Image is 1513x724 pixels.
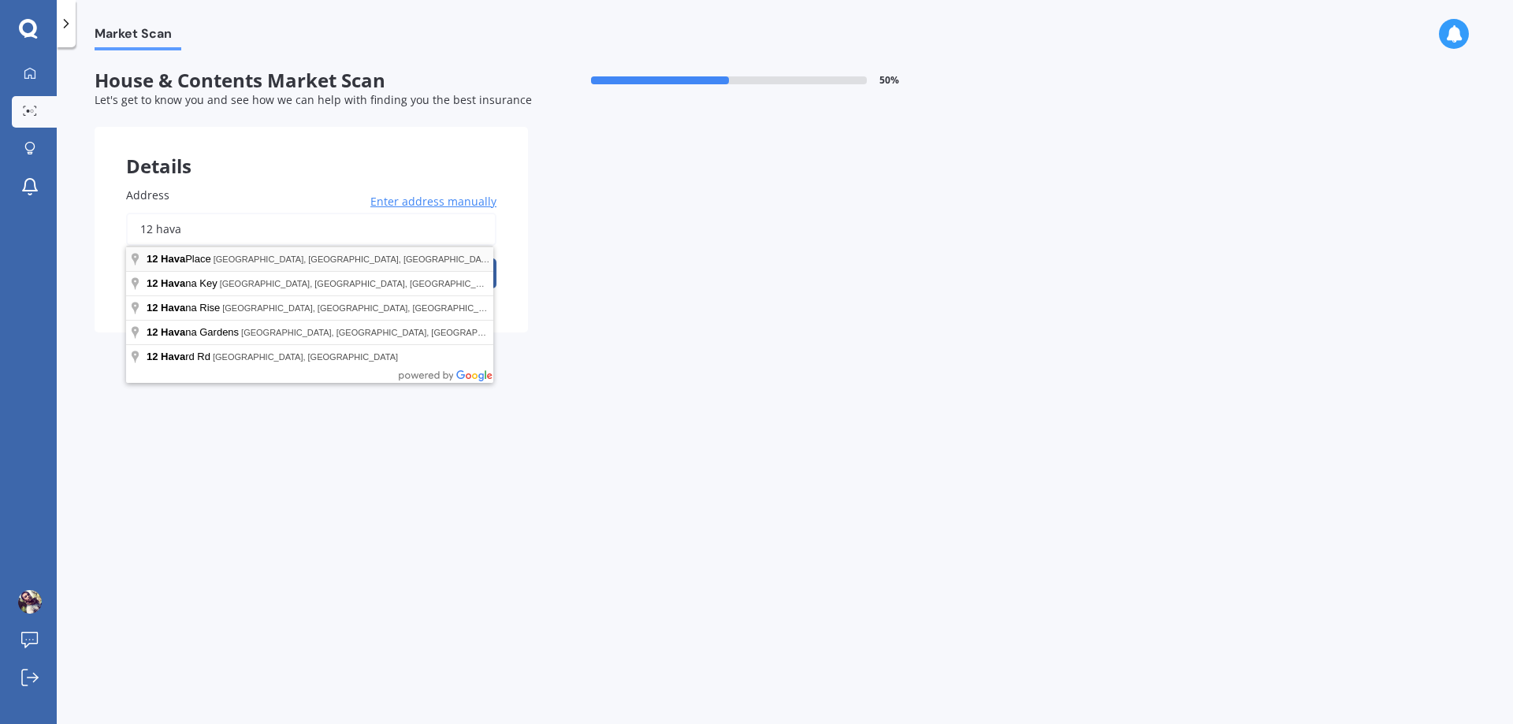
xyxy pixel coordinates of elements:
[147,277,158,289] span: 12
[95,92,532,107] span: Let's get to know you and see how we can help with finding you the best insurance
[147,326,241,338] span: na Gardens
[220,279,500,288] span: [GEOGRAPHIC_DATA], [GEOGRAPHIC_DATA], [GEOGRAPHIC_DATA]
[879,75,899,86] span: 50 %
[18,590,42,614] img: 9a5d290ed7f52566e72ecaaa315dbbb1
[161,277,185,289] span: Hava
[161,326,185,338] span: Hava
[222,303,503,313] span: [GEOGRAPHIC_DATA], [GEOGRAPHIC_DATA], [GEOGRAPHIC_DATA]
[126,213,496,246] input: Enter address
[147,326,158,338] span: 12
[147,277,220,289] span: na Key
[147,351,213,362] span: rd Rd
[147,351,185,362] span: 12 Hava
[161,302,185,314] span: Hava
[147,302,158,314] span: 12
[147,253,214,265] span: Place
[147,253,158,265] span: 12
[241,328,522,337] span: [GEOGRAPHIC_DATA], [GEOGRAPHIC_DATA], [GEOGRAPHIC_DATA]
[213,352,398,362] span: [GEOGRAPHIC_DATA], [GEOGRAPHIC_DATA]
[95,69,528,92] span: House & Contents Market Scan
[147,302,222,314] span: na Rise
[126,187,169,202] span: Address
[161,253,185,265] span: Hava
[95,127,528,174] div: Details
[214,254,494,264] span: [GEOGRAPHIC_DATA], [GEOGRAPHIC_DATA], [GEOGRAPHIC_DATA]
[370,194,496,210] span: Enter address manually
[95,26,181,47] span: Market Scan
